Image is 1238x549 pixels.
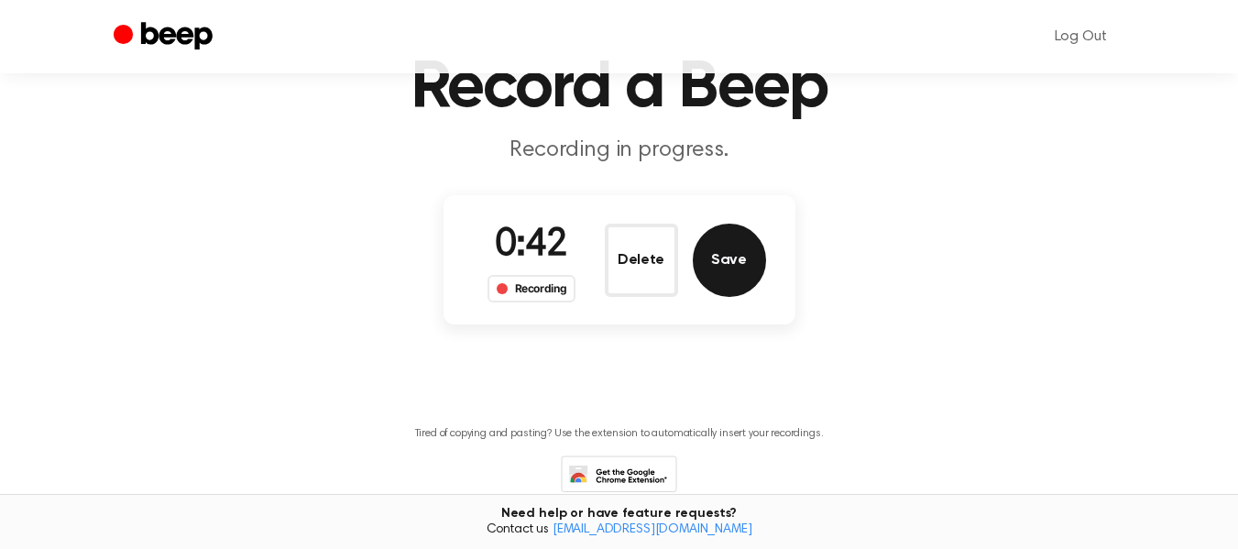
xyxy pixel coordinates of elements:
div: Recording [488,275,576,302]
p: Tired of copying and pasting? Use the extension to automatically insert your recordings. [415,427,824,441]
h1: Record a Beep [150,55,1089,121]
button: Save Audio Record [693,224,766,297]
span: 0:42 [495,226,568,265]
a: Beep [114,19,217,55]
a: [EMAIL_ADDRESS][DOMAIN_NAME] [553,523,752,536]
p: Recording in progress. [268,136,971,166]
button: Delete Audio Record [605,224,678,297]
a: Log Out [1036,15,1125,59]
span: Contact us [11,522,1227,539]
